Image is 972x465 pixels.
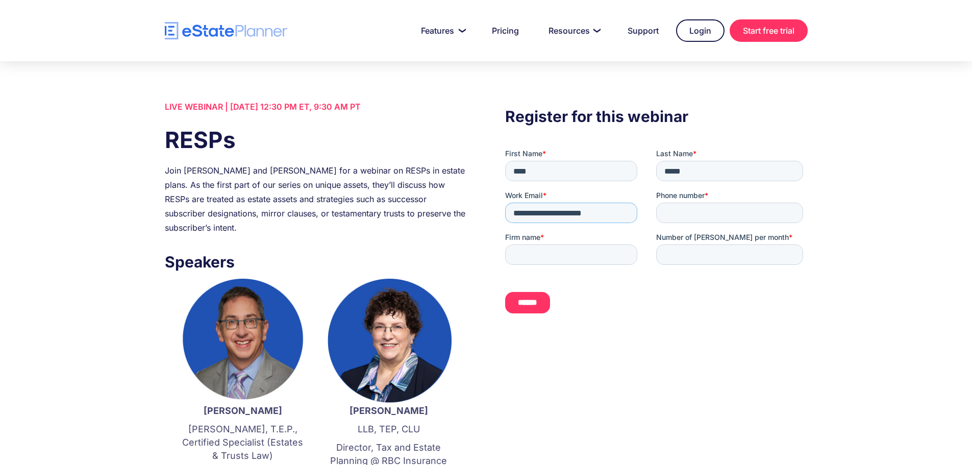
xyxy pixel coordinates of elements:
[326,423,452,436] p: LLB, TEP, CLU
[165,100,467,114] div: LIVE WEBINAR | [DATE] 12:30 PM ET, 9:30 AM PT
[165,22,287,40] a: home
[505,105,807,128] h3: Register for this webinar
[676,19,725,42] a: Login
[350,405,428,416] strong: [PERSON_NAME]
[409,20,475,41] a: Features
[480,20,531,41] a: Pricing
[536,20,610,41] a: Resources
[165,124,467,156] h1: RESPs
[165,250,467,274] h3: Speakers
[204,405,282,416] strong: [PERSON_NAME]
[180,423,306,462] p: [PERSON_NAME], T.E.P., Certified Specialist (Estates & Trusts Law)
[165,163,467,235] div: Join [PERSON_NAME] and [PERSON_NAME] for a webinar on RESPs in estate plans. As the first part of...
[730,19,808,42] a: Start free trial
[615,20,671,41] a: Support
[505,149,807,343] iframe: Form 0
